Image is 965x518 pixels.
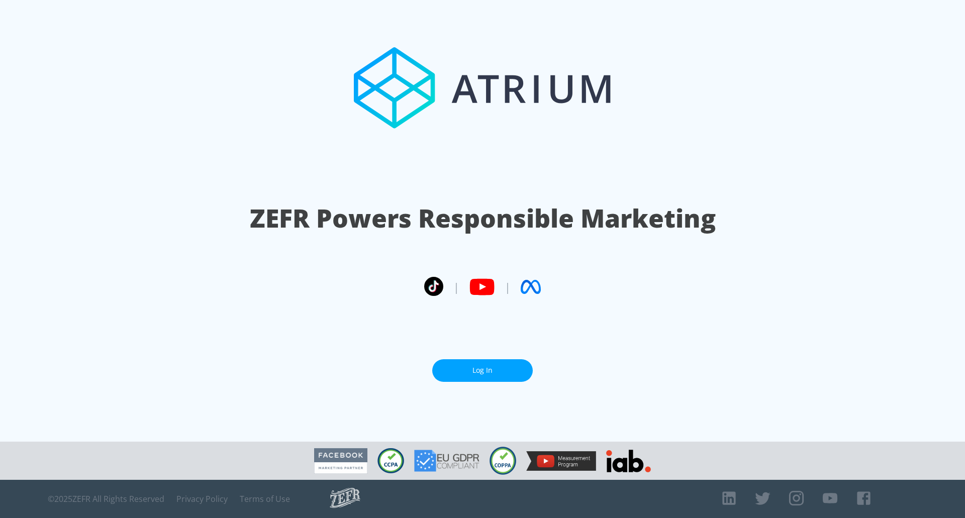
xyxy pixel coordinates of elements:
a: Terms of Use [240,494,290,504]
a: Log In [432,359,533,382]
span: © 2025 ZEFR All Rights Reserved [48,494,164,504]
img: GDPR Compliant [414,450,479,472]
span: | [453,279,459,294]
a: Privacy Policy [176,494,228,504]
img: Facebook Marketing Partner [314,448,367,474]
h1: ZEFR Powers Responsible Marketing [250,201,716,236]
img: CCPA Compliant [377,448,404,473]
span: | [505,279,511,294]
img: IAB [606,450,651,472]
img: YouTube Measurement Program [526,451,596,471]
img: COPPA Compliant [490,447,516,475]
